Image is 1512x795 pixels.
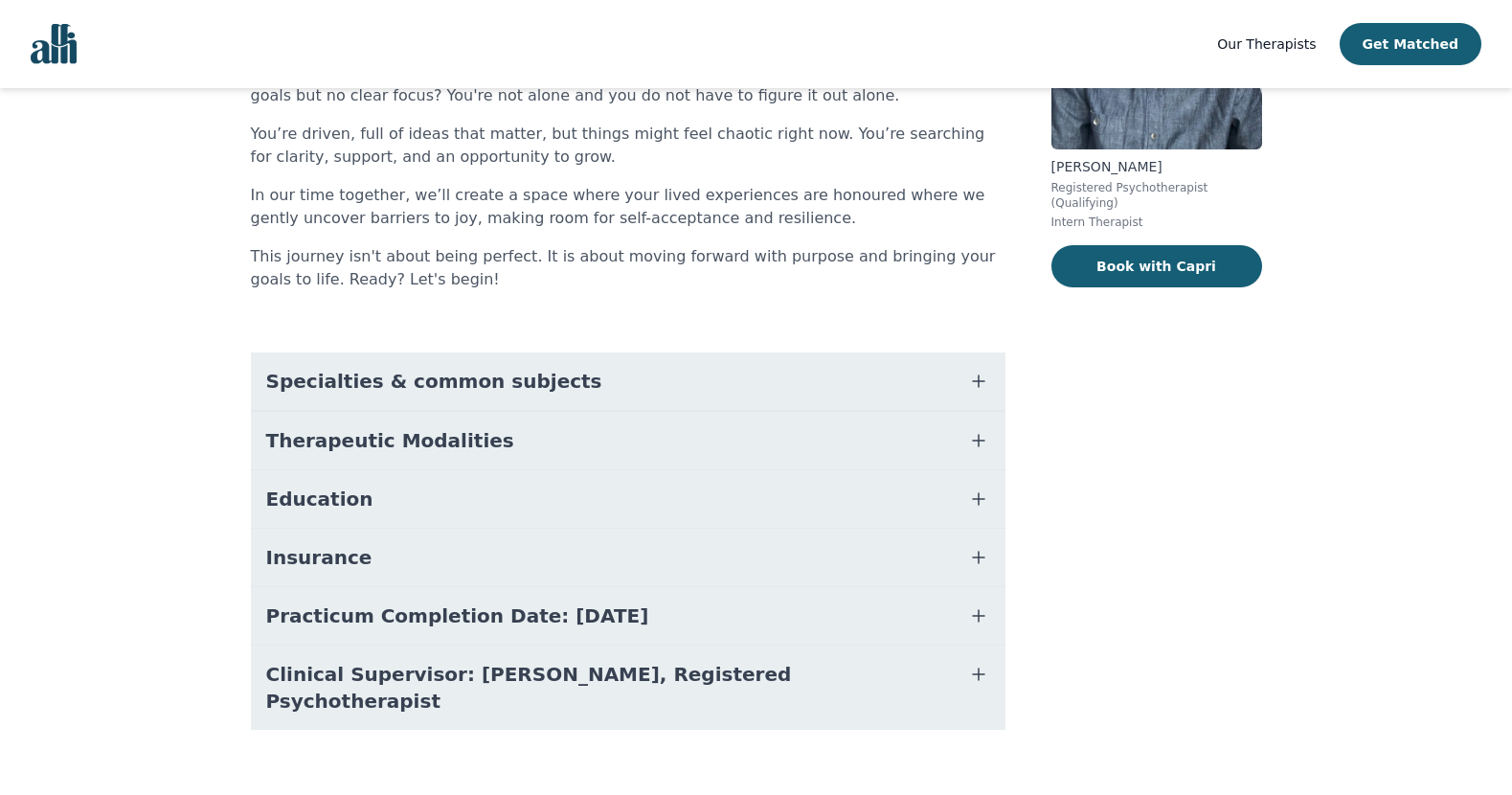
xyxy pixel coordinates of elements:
[251,412,1005,469] button: Therapeutic Modalities
[251,529,1005,586] button: Insurance
[251,123,1005,169] p: You’re driven, full of ideas that matter, but things might feel chaotic right now. You’re searchi...
[1051,245,1262,287] button: Book with Capri
[1217,33,1316,56] a: Our Therapists
[251,184,1005,230] p: In our time together, we’ll create a space where your lived experiences are honoured where we gen...
[251,646,1005,730] button: Clinical Supervisor: [PERSON_NAME], Registered Psychotherapist
[1051,157,1262,176] p: [PERSON_NAME]
[266,368,602,395] span: Specialties & common subjects
[266,427,514,454] span: Therapeutic Modalities
[251,470,1005,528] button: Education
[1051,180,1262,211] p: Registered Psychotherapist (Qualifying)
[31,24,77,64] img: alli logo
[266,544,372,571] span: Insurance
[266,486,373,512] span: Education
[1217,36,1316,52] span: Our Therapists
[1051,215,1262,230] p: Intern Therapist
[266,661,944,715] span: Clinical Supervisor: [PERSON_NAME], Registered Psychotherapist
[266,602,649,629] span: Practicum Completion Date: [DATE]
[251,587,1005,645] button: Practicum Completion Date: [DATE]
[251,245,1005,291] p: This journey isn't about being perfect. It is about moving forward with purpose and bringing your...
[1340,23,1481,65] button: Get Matched
[251,352,1005,410] button: Specialties & common subjects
